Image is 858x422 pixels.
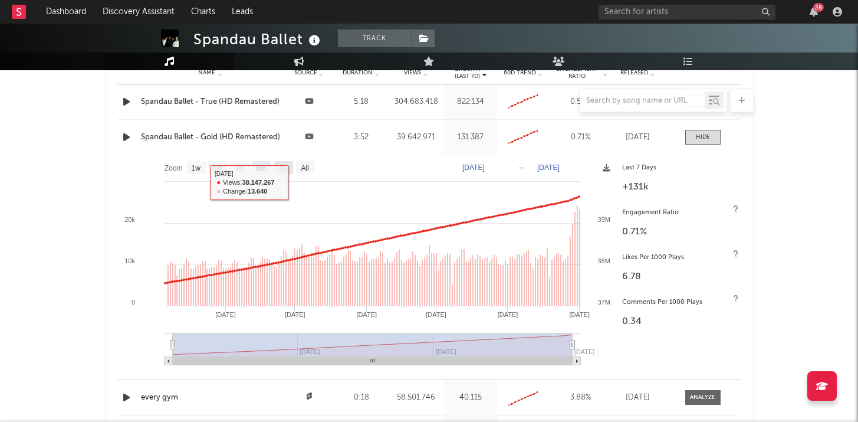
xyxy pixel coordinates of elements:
text: 0 [131,299,134,306]
a: every gym [141,392,280,404]
text: 39M [597,216,610,223]
text: [DATE] [462,163,485,172]
text: 3m [234,164,244,172]
text: [DATE] [574,348,594,355]
span: Released [620,69,648,76]
text: 20k [124,216,135,223]
text: 1w [191,164,200,172]
div: 0:18 [338,392,385,404]
div: Likes Per 1000 Plays [622,251,735,265]
text: [DATE] [356,311,377,318]
div: 6.78 [622,270,735,284]
div: 0.71 % [622,225,735,239]
div: +131k [622,180,735,194]
div: Spandau Ballet [193,30,323,49]
text: 37M [597,299,610,306]
text: 1y [280,164,287,172]
span: Source [294,69,317,76]
text: [DATE] [215,311,236,318]
text: [DATE] [537,163,560,172]
text: [DATE] [426,311,446,318]
div: [DATE] [614,392,662,404]
p: (Last 7d) [454,73,481,80]
span: Views [404,69,421,76]
text: 1m [212,164,222,172]
text: → [517,163,524,172]
text: [DATE] [497,311,518,318]
text: Zoom [165,164,183,172]
div: Comments Per 1000 Plays [622,296,735,310]
button: Track [338,30,412,47]
text: 38M [597,257,610,264]
div: Engagement Ratio [622,206,735,220]
div: 58.501.746 [390,392,442,404]
text: 10k [124,257,135,264]
text: All [301,164,308,172]
div: 28 [813,3,824,12]
div: Last 7 Days [622,161,735,175]
input: Search by song name or URL [580,96,705,106]
div: [DATE] [614,132,662,143]
div: 0.34 [622,315,735,329]
span: 60D Trend [504,69,536,76]
text: [DATE] [284,311,305,318]
span: Duration [343,69,373,76]
text: 6m [256,164,266,172]
a: Spandau Ballet - Gold (HD Remastered) [141,132,280,143]
text: [DATE] [569,311,590,318]
span: Engagement Ratio [553,66,601,80]
div: 131.387 [448,132,494,143]
span: Name [198,69,215,76]
div: 3:52 [338,132,385,143]
div: 40.115 [448,392,494,404]
button: 28 [810,7,818,17]
div: 39.642.971 [390,132,442,143]
div: 0.71 % [553,132,609,143]
input: Search for artists [599,5,775,19]
div: 3.88 % [553,392,609,404]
